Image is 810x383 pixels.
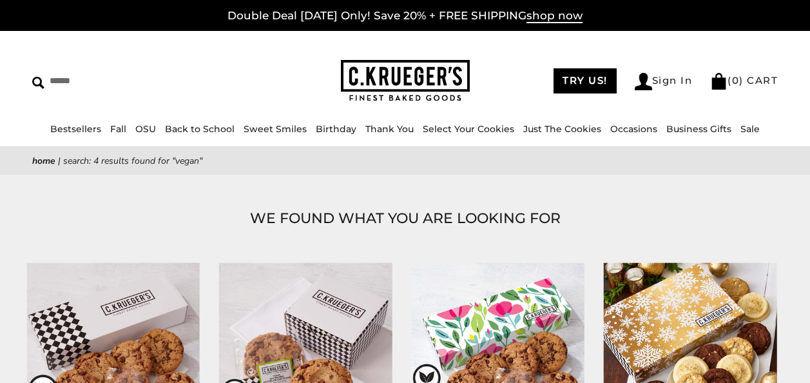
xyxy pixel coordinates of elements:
span: shop now [526,9,583,23]
a: Business Gifts [666,123,731,135]
img: C.KRUEGER'S [341,60,470,102]
img: Search [32,77,44,89]
a: Sale [740,123,760,135]
img: Account [635,73,652,90]
a: Sweet Smiles [244,123,307,135]
a: TRY US! [554,68,617,93]
a: Fall [110,123,126,135]
a: Home [32,155,55,167]
a: OSU [135,123,156,135]
a: Sign In [635,73,693,90]
img: Bag [710,73,728,90]
a: Back to School [165,123,235,135]
a: Occasions [610,123,657,135]
a: (0) CART [710,74,778,86]
a: Bestsellers [50,123,101,135]
h1: WE FOUND WHAT YOU ARE LOOKING FOR [52,207,758,230]
nav: breadcrumbs [32,153,778,168]
span: | [58,155,61,167]
a: Just The Cookies [523,123,601,135]
a: Select Your Cookies [423,123,514,135]
a: Double Deal [DATE] Only! Save 20% + FREE SHIPPINGshop now [227,9,583,23]
a: Thank You [365,123,414,135]
span: 0 [732,74,740,86]
span: Search: 4 results found for "vegan" [63,155,202,167]
input: Search [32,71,202,91]
a: Birthday [316,123,356,135]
